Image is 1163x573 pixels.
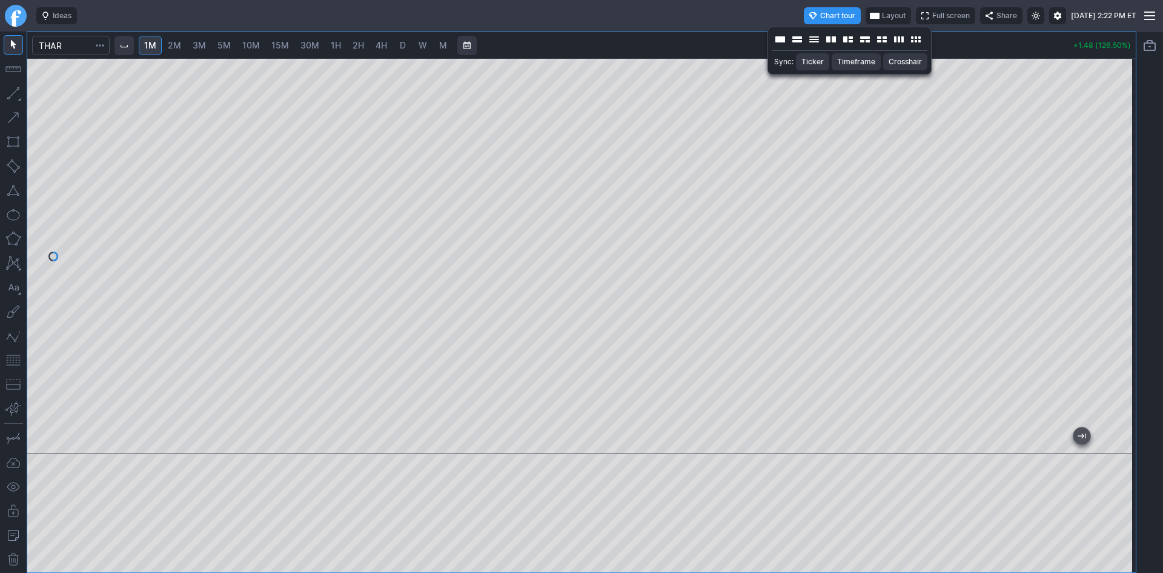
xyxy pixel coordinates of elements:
button: Ticker [796,53,829,70]
span: Timeframe [837,56,875,68]
span: Ticker [801,56,824,68]
p: Sync: [774,56,794,68]
div: Layout [767,27,932,75]
button: Crosshair [883,53,927,70]
span: Crosshair [889,56,922,68]
button: Timeframe [832,53,881,70]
